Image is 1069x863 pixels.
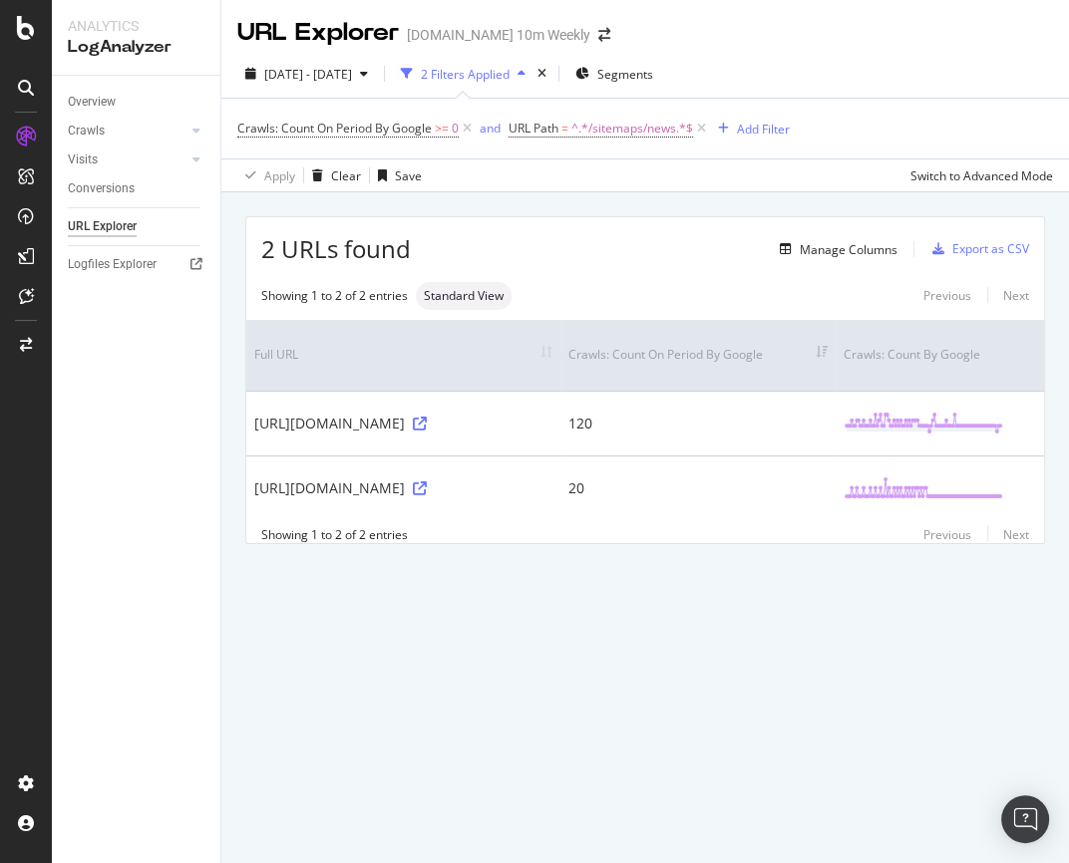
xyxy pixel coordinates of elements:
div: Crawls [68,121,105,142]
span: URL Path [509,120,558,137]
button: Segments [567,58,661,90]
a: Overview [68,92,206,113]
th: Full URL: activate to sort column ascending [246,320,560,391]
div: 2 Filters Applied [421,66,510,83]
div: neutral label [416,282,512,310]
button: Clear [304,159,361,191]
button: Manage Columns [772,237,897,261]
span: Segments [597,66,653,83]
div: Visits [68,149,98,170]
div: Overview [68,92,116,113]
div: Open Intercom Messenger [1001,795,1049,843]
td: 20 [560,455,836,520]
span: = [561,120,568,137]
div: Apply [264,167,295,184]
button: [DATE] - [DATE] [237,58,376,90]
div: Showing 1 to 2 of 2 entries [261,526,408,543]
div: arrow-right-arrow-left [598,28,610,42]
div: [DOMAIN_NAME] 10m Weekly [407,25,590,45]
div: Add Filter [737,121,790,138]
span: 0 [452,115,459,143]
button: Save [370,159,422,191]
div: Logfiles Explorer [68,254,157,275]
div: Showing 1 to 2 of 2 entries [261,287,408,304]
span: Standard View [424,290,504,302]
div: Manage Columns [800,241,897,258]
div: Conversions [68,178,135,199]
button: Switch to Advanced Mode [902,159,1053,191]
span: >= [435,120,449,137]
div: [URL][DOMAIN_NAME] [254,414,552,433]
div: and [480,120,501,137]
a: URL Explorer [68,216,206,237]
button: Apply [237,159,295,191]
a: Conversions [68,178,206,199]
span: Crawls: Count On Period By Google [237,120,432,137]
a: Visits [68,149,186,170]
div: [URL][DOMAIN_NAME] [254,478,552,498]
div: URL Explorer [237,16,399,50]
div: URL Explorer [68,216,137,237]
button: and [480,119,501,138]
td: 120 [560,391,836,455]
div: LogAnalyzer [68,36,204,59]
th: Crawls: Count On Period By Google: activate to sort column ascending [560,320,836,391]
th: Crawls: Count By Google [836,320,1044,391]
div: Analytics [68,16,204,36]
a: Crawls [68,121,186,142]
button: Export as CSV [924,233,1029,265]
button: 2 Filters Applied [393,58,534,90]
button: Add Filter [710,117,790,141]
span: 2 URLs found [261,232,411,266]
span: [DATE] - [DATE] [264,66,352,83]
span: ^.*/sitemaps/news.*$ [571,115,693,143]
div: Export as CSV [952,240,1029,257]
div: times [534,64,550,84]
a: Logfiles Explorer [68,254,206,275]
div: Save [395,167,422,184]
div: Clear [331,167,361,184]
div: Switch to Advanced Mode [910,167,1053,184]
